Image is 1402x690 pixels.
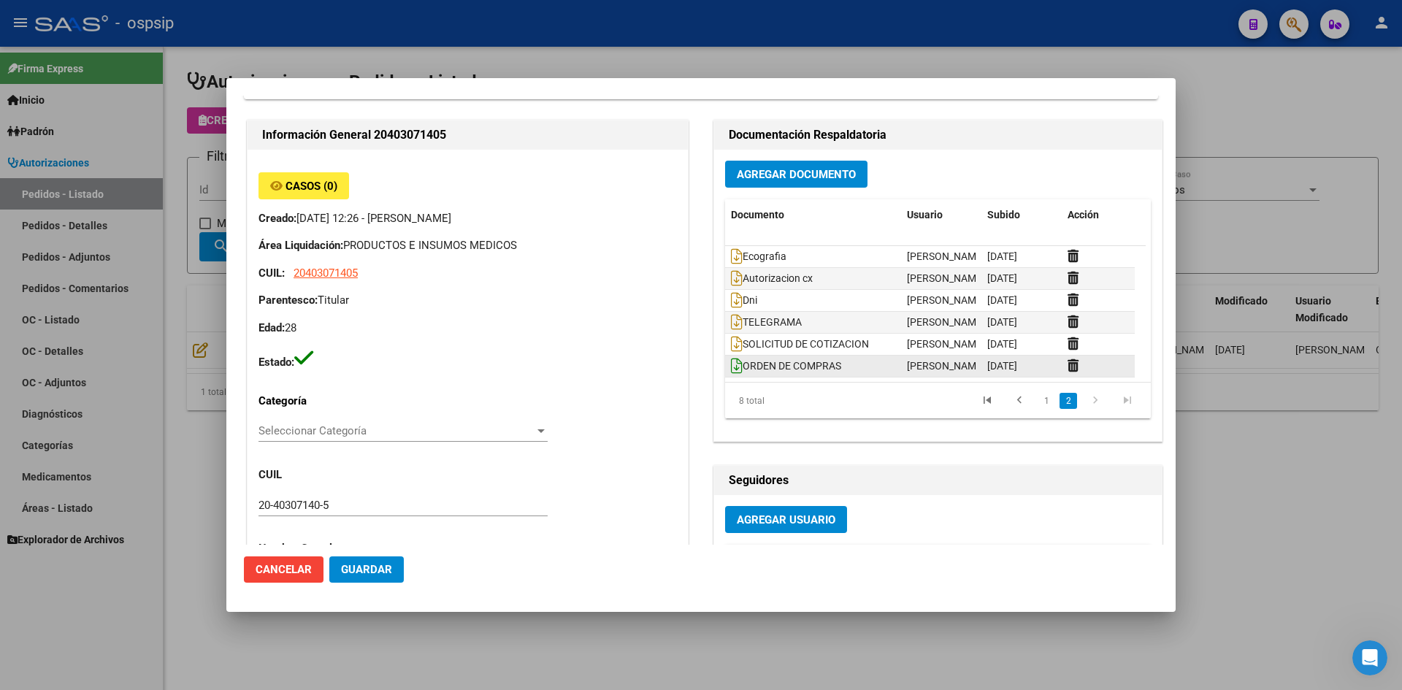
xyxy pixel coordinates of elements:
strong: Creado: [258,212,296,225]
li: page 2 [1057,388,1079,413]
datatable-header-cell: Subido [981,199,1062,231]
span: Guardar [341,563,392,576]
span: 20403071405 [294,267,358,280]
p: [DATE] 12:26 - [PERSON_NAME] [258,210,677,227]
strong: Área Liquidación: [258,239,343,252]
span: Agregar Documento [737,168,856,181]
span: [DATE] [987,294,1017,306]
span: ORDEN DE COMPRAS [731,360,841,372]
span: [PERSON_NAME] [907,338,985,350]
span: [PERSON_NAME] [907,250,985,262]
li: page 1 [1035,388,1057,413]
span: [DATE] [987,360,1017,372]
a: go to first page [973,393,1001,409]
span: Subido [987,209,1020,221]
p: 28 [258,320,677,337]
div: 8 total [725,383,808,419]
h2: Seguidores [729,472,1147,489]
span: [DATE] [987,250,1017,262]
button: Agregar Documento [725,161,867,188]
p: CUIL [258,467,384,483]
p: PRODUCTOS E INSUMOS MEDICOS [258,237,677,254]
a: 2 [1060,393,1077,409]
span: TELEGRAMA [731,316,802,328]
span: Usuario [907,209,943,221]
strong: Estado: [258,356,294,369]
p: Nombre Completo [258,540,384,557]
datatable-header-cell: Usuario [901,199,981,231]
span: [PERSON_NAME] [907,294,985,306]
h2: Información General 20403071405 [262,126,673,144]
strong: Parentesco: [258,294,318,307]
span: [PERSON_NAME] [907,272,985,284]
span: [PERSON_NAME] [907,316,985,328]
span: SOLICITUD DE COTIZACION [731,338,869,350]
span: Agregar Usuario [737,513,835,526]
span: Documento [731,209,784,221]
h2: Documentación Respaldatoria [729,126,1147,144]
p: Titular [258,292,677,309]
span: Ecografia [731,250,786,262]
span: Seleccionar Categoría [258,424,535,437]
iframe: Intercom live chat [1352,640,1387,675]
a: go to last page [1114,393,1141,409]
strong: CUIL: [258,267,285,280]
span: [PERSON_NAME] [907,360,985,372]
span: Casos (0) [286,180,337,193]
button: Cancelar [244,556,323,583]
datatable-header-cell: Documento [725,199,901,231]
a: 1 [1038,393,1055,409]
a: go to previous page [1005,393,1033,409]
span: Autorizacion cx [731,272,813,284]
span: [DATE] [987,272,1017,284]
button: Casos (0) [258,172,349,199]
span: [DATE] [987,338,1017,350]
span: Cancelar [256,563,312,576]
button: Guardar [329,556,404,583]
span: [DATE] [987,316,1017,328]
p: Categoría [258,393,384,410]
strong: Edad: [258,321,285,334]
a: go to next page [1081,393,1109,409]
button: Agregar Usuario [725,506,847,533]
span: Dni [731,294,757,306]
span: Acción [1068,209,1099,221]
datatable-header-cell: Acción [1062,199,1135,231]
